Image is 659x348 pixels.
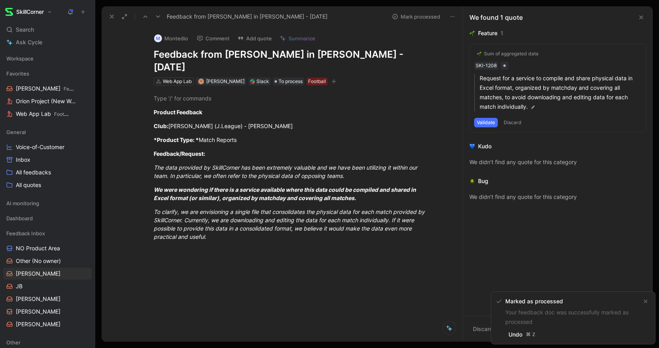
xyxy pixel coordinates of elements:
[3,24,92,36] div: Search
[508,330,522,339] span: Undo
[206,78,245,84] span: [PERSON_NAME]
[3,212,92,224] div: Dashboard
[154,186,417,201] em: We were wondering if there is a service available where this data could be compiled and shared in...
[154,34,162,42] div: M
[16,8,44,15] h1: SkillCorner
[16,110,71,118] span: Web App Lab
[505,330,540,339] button: Undo⌘Z
[501,28,503,38] div: 1
[3,95,92,107] a: Orion Project (New Web App)
[3,179,92,191] a: All quotes
[64,86,99,92] span: Feedback Inbox
[3,268,92,280] a: [PERSON_NAME]
[163,78,192,85] div: Web App Lab
[154,136,427,144] div: Match Reports
[16,320,60,328] span: [PERSON_NAME]
[16,308,60,316] span: [PERSON_NAME]
[501,118,524,127] button: Discard
[16,168,51,176] span: All feedbacks
[3,126,92,138] div: General
[279,78,303,85] span: To process
[16,244,60,252] span: NO Product Area
[167,12,328,21] span: Feedback from [PERSON_NAME] in [PERSON_NAME] - [DATE]
[193,33,233,44] button: Comment
[3,212,92,227] div: Dashboard
[480,74,641,112] p: Request for a service to compile and share physical data in Excel format, organized by matchday a...
[16,85,76,93] span: [PERSON_NAME]
[154,109,202,115] strong: Product Feedback
[3,306,92,318] a: [PERSON_NAME]
[388,11,444,22] button: Mark processed
[16,97,77,106] span: Orion Project (New Web App)
[6,70,29,78] span: Favorites
[474,118,498,127] button: Validate
[154,208,426,240] em: To clarify, we are envisioning a single file that consolidates the physical data for each match p...
[154,48,427,74] h1: Feedback from [PERSON_NAME] in [PERSON_NAME] - [DATE]
[3,280,92,292] a: JB
[3,36,92,48] a: Ask Cycle
[16,25,34,34] span: Search
[525,331,531,339] div: ⌘
[6,229,45,237] span: Feedback Inbox
[3,242,92,254] a: NO Product Area
[16,257,61,265] span: Other (No owner)
[16,38,42,47] span: Ask Cycle
[3,318,92,330] a: [PERSON_NAME]
[16,270,60,278] span: [PERSON_NAME]
[3,68,92,79] div: Favorites
[6,55,34,62] span: Workspace
[3,126,92,191] div: GeneralVoice-of-CustomerInboxAll feedbacksAll quotes
[3,108,92,120] a: Web App LabFootball
[6,214,33,222] span: Dashboard
[288,35,315,42] span: Summarize
[16,156,30,164] span: Inbox
[16,295,60,303] span: [PERSON_NAME]
[54,111,72,117] span: Football
[3,197,92,209] div: AI monitoring
[505,309,629,325] span: Your feedback doc was successfully marked as processed
[3,53,92,64] div: Workspace
[154,150,205,157] strong: Feedback/Request:
[505,297,638,306] div: Marked as processed
[3,6,54,17] button: SkillCornerSkillCorner
[3,227,92,330] div: Feedback InboxNO Product AreaOther (No owner)[PERSON_NAME]JB[PERSON_NAME][PERSON_NAME][PERSON_NAME]
[256,78,269,85] div: Slack
[16,143,64,151] span: Voice-of-Customer
[469,323,504,335] button: Discard all
[199,79,203,84] div: R
[3,166,92,178] a: All feedbacks
[6,128,26,136] span: General
[3,255,92,267] a: Other (No owner)
[469,13,523,22] div: We found 1 quote
[3,83,92,95] a: [PERSON_NAME]Feedback Inbox
[6,199,39,207] span: AI monitoring
[154,164,419,179] em: The data provided by SkillCorner has been extremely valuable and we have been utilizing it within...
[6,339,21,346] span: Other
[154,136,199,143] strong: *Product Type: *
[477,51,482,56] img: 🌱
[478,142,491,151] div: Kudo
[273,78,304,85] div: To process
[474,49,541,59] button: 🌱Sum of aggregated data
[478,176,488,186] div: Bug
[478,28,497,38] div: Feature
[484,51,538,57] div: Sum of aggregated data
[3,293,92,305] a: [PERSON_NAME]
[3,141,92,153] a: Voice-of-Customer
[308,78,326,85] div: Football
[469,157,646,167] div: We didn’t find any quote for this category
[530,104,536,110] img: pen.svg
[276,33,319,44] button: Summarize
[469,192,646,202] div: We didn’t find any quote for this category
[154,123,168,129] strong: Club:
[3,154,92,166] a: Inbox
[531,331,537,339] div: Z
[154,122,427,130] div: [PERSON_NAME] (J.League) - [PERSON_NAME]
[469,144,475,149] img: 💙
[469,178,475,184] img: 🪲
[5,8,13,16] img: SkillCorner
[151,32,192,44] button: MMontedio
[3,197,92,212] div: AI monitoring
[234,33,275,44] button: Add quote
[469,30,475,36] img: 🌱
